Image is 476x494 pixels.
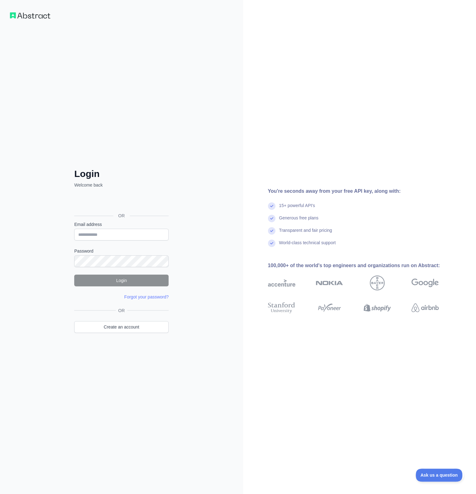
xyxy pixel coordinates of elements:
[279,202,315,215] div: 15+ powerful API's
[116,307,127,314] span: OR
[279,240,336,252] div: World-class technical support
[316,276,343,290] img: nokia
[370,276,385,290] img: bayer
[74,182,169,188] p: Welcome back
[268,240,275,247] img: check mark
[416,469,464,482] iframe: Toggle Customer Support
[268,227,275,235] img: check mark
[74,168,169,179] h2: Login
[74,248,169,254] label: Password
[10,12,50,19] img: Workflow
[316,301,343,315] img: payoneer
[279,227,332,240] div: Transparent and fair pricing
[74,321,169,333] a: Create an account
[268,262,459,269] div: 100,000+ of the world's top engineers and organizations run on Abstract:
[279,215,319,227] div: Generous free plans
[268,202,275,210] img: check mark
[74,195,167,209] div: Logi sisse Google’i kontoga. Avaneb uuel vahelehel
[411,276,439,290] img: google
[268,215,275,222] img: check mark
[71,195,170,209] iframe: Sisselogimine Google'i nupu abil
[364,301,391,315] img: shopify
[268,187,459,195] div: You're seconds away from your free API key, along with:
[268,276,295,290] img: accenture
[411,301,439,315] img: airbnb
[113,213,130,219] span: OR
[74,275,169,286] button: Login
[74,221,169,227] label: Email address
[268,301,295,315] img: stanford university
[124,294,169,299] a: Forgot your password?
